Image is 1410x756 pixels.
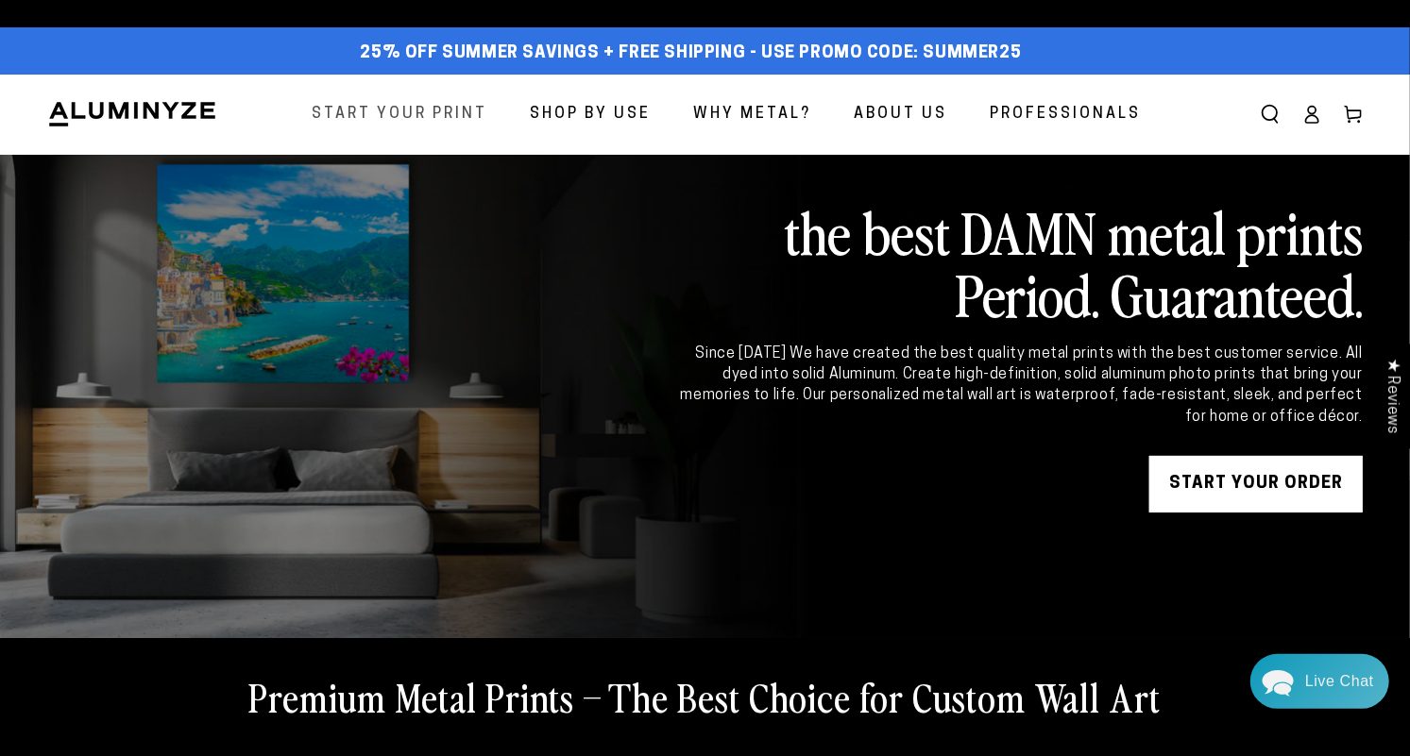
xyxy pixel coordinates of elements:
div: Since [DATE] We have created the best quality metal prints with the best customer service. All dy... [677,344,1363,428]
h2: the best DAMN metal prints Period. Guaranteed. [677,200,1363,325]
h2: Premium Metal Prints – The Best Choice for Custom Wall Art [249,672,1162,721]
a: About Us [840,90,961,140]
span: Shop By Use [530,101,651,128]
span: 25% off Summer Savings + Free Shipping - Use Promo Code: SUMMER25 [361,43,1022,64]
a: Shop By Use [516,90,665,140]
div: Click to open Judge.me floating reviews tab [1374,344,1410,448]
span: Start Your Print [312,101,487,128]
span: Why Metal? [693,101,811,128]
a: Why Metal? [679,90,825,140]
div: Contact Us Directly [1305,654,1374,709]
a: START YOUR Order [1149,456,1363,512]
a: Professionals [976,90,1155,140]
summary: Search our site [1249,93,1291,135]
span: About Us [854,101,947,128]
span: Professionals [990,101,1141,128]
div: Chat widget toggle [1250,654,1389,709]
a: Start Your Print [297,90,501,140]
